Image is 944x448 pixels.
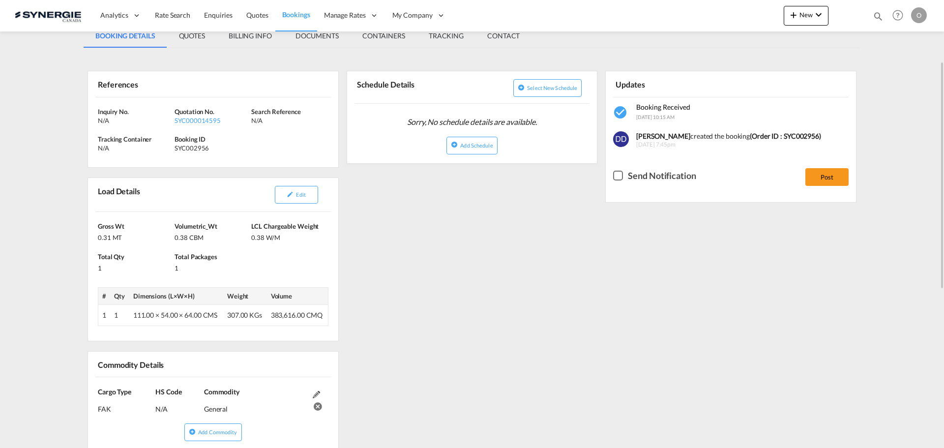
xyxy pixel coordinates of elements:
span: Bookings [282,10,310,19]
span: Help [889,7,906,24]
md-icon: icon-plus 400-fg [788,9,799,21]
div: icon-magnify [873,11,884,26]
div: O [911,7,927,23]
div: 1 [98,261,172,272]
md-icon: icon-plus-circle [189,428,196,435]
th: Dimensions (L×W×H) [129,288,223,305]
div: N/A [155,397,202,414]
img: 0FyYMAAAABklEQVQDANZMU4i+KPwKAAAAAElFTkSuQmCC [613,131,629,147]
span: New [788,11,825,19]
span: HS Code [155,388,181,396]
span: [DATE] 7:45pm [636,141,841,149]
span: Commodity [204,388,239,396]
md-tab-item: DOCUMENTS [284,24,351,48]
md-tab-item: TRACKING [417,24,475,48]
span: Volumetric_Wt [175,222,217,230]
div: Commodity Details [95,356,211,373]
md-icon: icon-chevron-down [813,9,825,21]
span: My Company [392,10,433,20]
md-icon: icon-magnify [873,11,884,22]
md-icon: Edit [313,391,320,398]
md-icon: icon-plus-circle [451,141,458,148]
span: Rate Search [155,11,190,19]
span: Add Commodity [198,429,237,435]
button: icon-plus-circleSelect new schedule [513,79,582,97]
span: Quotation No. [175,108,214,116]
div: SYC002956 [175,144,249,152]
div: 0.38 W/M [251,231,325,242]
span: 383,616.00 CMQ [271,311,323,319]
button: icon-pencilEdit [275,186,318,204]
md-tab-item: CONTAINERS [351,24,417,48]
span: 307.00 KGs [227,311,262,319]
b: (Order ID : SYC002956) [750,132,821,140]
th: Weight [223,288,267,305]
span: Booking Received [636,103,690,111]
span: Add Schedule [460,142,493,149]
div: Updates [613,75,729,92]
div: Send Notification [628,170,696,182]
div: References [95,75,211,92]
span: Quotes [246,11,268,19]
span: Edit [296,191,305,198]
span: Sorry, No schedule details are available. [403,113,541,131]
span: Manage Rates [324,10,366,20]
button: icon-plus-circleAdd Schedule [446,137,497,154]
span: Search Reference [251,108,300,116]
iframe: Chat [7,396,42,433]
md-pagination-wrapper: Use the left and right arrow keys to navigate between tabs [84,24,531,48]
span: LCL Chargeable Weight [251,222,319,230]
div: Help [889,7,911,25]
span: 111.00 × 54.00 × 64.00 CMS [133,311,217,319]
md-icon: icon-cancel [313,400,320,408]
span: Total Packages [175,253,217,261]
div: 0.31 MT [98,231,172,242]
span: Inquiry No. [98,108,129,116]
span: Tracking Container [98,135,151,143]
md-icon: icon-pencil [287,191,294,198]
div: 0.38 CBM [175,231,249,242]
md-tab-item: BILLING INFO [217,24,284,48]
div: created the booking [636,131,841,141]
div: N/A [98,116,172,125]
th: Qty [110,288,129,305]
div: FAK [98,397,155,414]
md-icon: icon-checkbox-marked-circle [613,105,629,120]
img: 1f56c880d42311ef80fc7dca854c8e59.png [15,4,81,27]
span: Total Qty [98,253,124,261]
button: icon-plus-circleAdd Commodity [184,423,241,441]
span: Gross Wt [98,222,124,230]
span: Cargo Type [98,388,131,396]
span: Booking ID [175,135,206,143]
md-tab-item: BOOKING DETAILS [84,24,167,48]
md-icon: icon-plus-circle [518,84,525,91]
button: icon-plus 400-fgNewicon-chevron-down [784,6,828,26]
div: Schedule Details [354,75,470,99]
div: SYC000014595 [175,116,249,125]
md-tab-item: QUOTES [167,24,217,48]
span: Analytics [100,10,128,20]
th: # [98,288,111,305]
div: 1 [175,261,249,272]
th: Volume [267,288,328,305]
td: 1 [98,305,111,326]
md-tab-item: CONTACT [475,24,531,48]
div: N/A [98,144,172,152]
span: [DATE] 10:15 AM [636,114,675,120]
div: Load Details [95,182,144,208]
td: 1 [110,305,129,326]
b: [PERSON_NAME] [636,132,690,140]
div: N/A [251,116,325,125]
div: General [204,397,308,414]
span: Enquiries [204,11,233,19]
md-checkbox: Checkbox No Ink [613,169,696,182]
span: Select new schedule [527,85,577,91]
button: Post [805,168,849,186]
